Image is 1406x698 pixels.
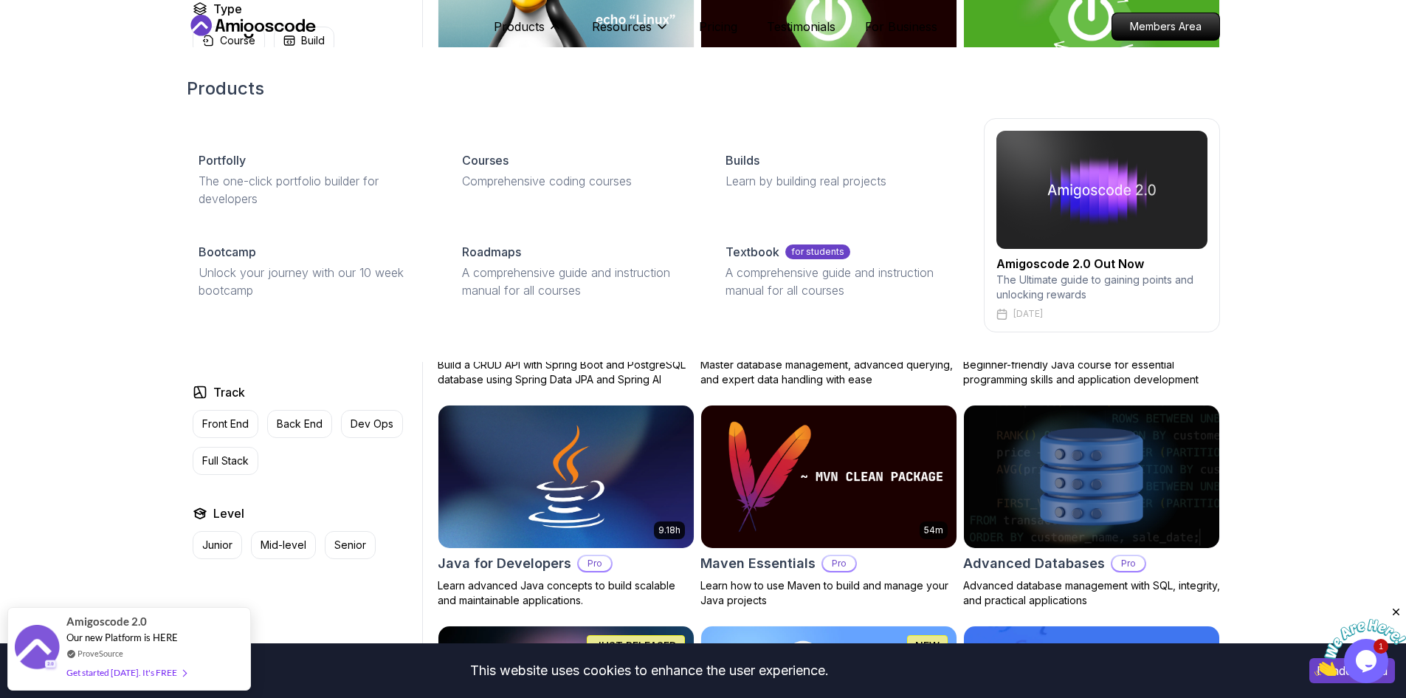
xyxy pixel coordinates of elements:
a: Java for Developers card9.18hJava for DevelopersProLearn advanced Java concepts to build scalable... [438,405,695,609]
a: PortfollyThe one-click portfolio builder for developers [187,140,438,219]
a: BootcampUnlock your journey with our 10 week bootcamp [187,231,438,311]
p: Products [494,18,545,35]
a: For Business [865,18,937,35]
button: Senior [325,531,376,559]
p: 9.18h [658,524,680,536]
h2: Level [213,504,244,522]
img: provesource social proof notification image [15,625,59,673]
p: Courses [462,151,509,169]
a: BuildsLearn by building real projects [714,140,965,202]
button: Dev Ops [341,410,403,438]
p: Members Area [1112,13,1219,40]
a: amigoscode 2.0Amigoscode 2.0 Out NowThe Ultimate guide to gaining points and unlocking rewards[DATE] [984,118,1220,332]
p: Roadmaps [462,243,521,261]
a: RoadmapsA comprehensive guide and instruction manual for all courses [450,231,702,311]
p: Build a CRUD API with Spring Boot and PostgreSQL database using Spring Data JPA and Spring AI [438,357,695,387]
button: Junior [193,531,242,559]
a: ProveSource [77,647,123,660]
button: Front End [193,410,258,438]
div: This website uses cookies to enhance the user experience. [11,654,1287,687]
a: CoursesComprehensive coding courses [450,140,702,202]
p: Unlock your journey with our 10 week bootcamp [199,264,427,299]
span: Amigoscode 2.0 [66,613,147,630]
p: Textbook [726,243,779,261]
a: Pricing [699,18,737,35]
h2: Products [187,77,1220,100]
p: Beginner-friendly Java course for essential programming skills and application development [963,357,1220,387]
p: A comprehensive guide and instruction manual for all courses [462,264,690,299]
p: NEW [915,639,940,654]
div: Get started [DATE]. It's FREE [66,664,186,681]
a: Members Area [1112,13,1220,41]
a: Advanced Databases cardAdvanced DatabasesProAdvanced database management with SQL, integrity, and... [963,405,1220,609]
p: Bootcamp [199,243,256,261]
p: Pro [579,556,611,571]
p: Dev Ops [351,417,393,431]
button: Full Stack [193,447,258,475]
h2: Amigoscode 2.0 Out Now [996,255,1207,273]
p: Back End [277,417,323,431]
p: Learn how to use Maven to build and manage your Java projects [700,578,957,608]
p: Learn by building real projects [726,172,954,190]
a: Testimonials [767,18,835,35]
p: Junior [202,538,232,552]
button: Resources [592,18,669,47]
img: Maven Essentials card [701,406,957,549]
button: Products [494,18,562,47]
p: Mid-level [261,538,306,552]
a: Textbookfor studentsA comprehensive guide and instruction manual for all courses [714,231,965,311]
p: Senior [334,538,366,552]
h2: Java for Developers [438,553,571,574]
p: Full Stack [202,454,249,468]
p: Comprehensive coding courses [462,172,690,190]
p: Pro [1112,556,1145,571]
p: 54m [924,524,943,536]
p: Master database management, advanced querying, and expert data handling with ease [700,357,957,387]
h2: Track [213,383,245,401]
p: Learn advanced Java concepts to build scalable and maintainable applications. [438,578,695,608]
p: A comprehensive guide and instruction manual for all courses [726,264,954,299]
p: The one-click portfolio builder for developers [199,172,427,208]
button: Mid-level [251,531,316,559]
p: JUST RELEASED [595,639,677,654]
p: The Ultimate guide to gaining points and unlocking rewards [996,273,1207,302]
p: Front End [202,417,249,431]
span: Our new Platform is HERE [66,632,178,643]
p: Builds [726,151,759,169]
img: Advanced Databases card [964,406,1219,549]
p: for students [785,244,850,259]
p: [DATE] [1013,308,1043,320]
p: Advanced database management with SQL, integrity, and practical applications [963,578,1220,608]
iframe: chat widget [1314,606,1406,676]
h2: Advanced Databases [963,553,1105,574]
a: Maven Essentials card54mMaven EssentialsProLearn how to use Maven to build and manage your Java p... [700,405,957,609]
h2: Maven Essentials [700,553,816,574]
p: Portfolly [199,151,246,169]
p: Pro [823,556,855,571]
img: Java for Developers card [438,406,694,549]
p: Resources [592,18,652,35]
button: Back End [267,410,332,438]
button: Accept cookies [1309,658,1395,683]
img: amigoscode 2.0 [996,131,1207,249]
